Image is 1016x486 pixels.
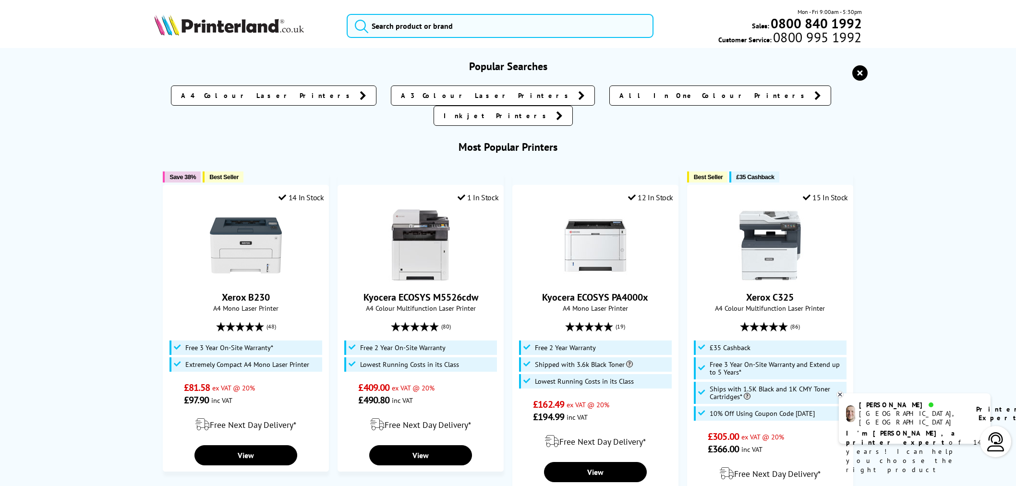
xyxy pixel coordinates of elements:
span: Best Seller [694,173,723,181]
a: Xerox C325 [746,291,794,304]
span: £81.58 [184,381,210,394]
div: [PERSON_NAME] [859,401,964,409]
img: Kyocera ECOSYS M5526cdw [385,209,457,281]
b: 0800 840 1992 [771,14,862,32]
span: 10% Off Using Coupon Code [DATE] [710,410,815,417]
span: £35 Cashback [736,173,774,181]
span: £97.90 [184,394,209,406]
button: Save 38% [163,171,201,182]
div: 15 In Stock [803,193,848,202]
span: ex VAT @ 20% [392,383,435,392]
button: £35 Cashback [729,171,779,182]
span: 0800 995 1992 [772,33,861,42]
img: Xerox C325 [734,209,806,281]
b: I'm [PERSON_NAME], a printer expert [846,429,958,447]
span: Mon - Fri 9:00am - 5:30pm [798,7,862,16]
span: (86) [790,317,800,336]
a: 0800 840 1992 [769,19,862,28]
span: A4 Mono Laser Printer [518,304,673,313]
span: Sales: [752,21,769,30]
span: A4 Mono Laser Printer [168,304,324,313]
img: Printerland Logo [154,14,304,36]
div: 12 In Stock [628,193,673,202]
span: All In One Colour Printers [619,91,810,100]
div: 1 In Stock [458,193,499,202]
span: inc VAT [741,445,762,454]
span: £490.80 [358,394,389,406]
div: modal_delivery [518,428,673,455]
span: Shipped with 3.6k Black Toner [535,361,633,368]
span: Lowest Running Costs in its Class [360,361,459,368]
span: A4 Colour Laser Printers [181,91,355,100]
img: Kyocera ECOSYS PA4000x [559,209,631,281]
input: Search product or brand [347,14,653,38]
span: Free 2 Year Warranty [535,344,596,352]
a: Printerland Logo [154,14,334,37]
div: modal_delivery [168,411,324,438]
span: £162.49 [533,398,564,411]
button: Best Seller [687,171,728,182]
a: View [369,445,472,465]
span: £35 Cashback [710,344,750,352]
a: All In One Colour Printers [609,85,831,106]
span: A3 Colour Laser Printers [401,91,573,100]
span: inc VAT [392,396,413,405]
a: View [544,462,647,482]
button: Best Seller [203,171,243,182]
span: Free 3 Year On-Site Warranty and Extend up to 5 Years* [710,361,844,376]
span: Customer Service: [718,33,861,44]
span: (48) [266,317,276,336]
span: £409.00 [358,381,389,394]
span: (80) [441,317,451,336]
div: 14 In Stock [278,193,324,202]
img: ashley-livechat.png [846,405,855,422]
span: Inkjet Printers [444,111,551,121]
span: inc VAT [567,413,588,422]
span: Best Seller [209,173,239,181]
div: modal_delivery [343,411,498,438]
span: ex VAT @ 20% [741,432,784,441]
div: [GEOGRAPHIC_DATA], [GEOGRAPHIC_DATA] [859,409,964,426]
img: user-headset-light.svg [986,432,1005,451]
span: £366.00 [708,443,739,455]
a: A3 Colour Laser Printers [391,85,595,106]
span: £194.99 [533,411,564,423]
p: of 14 years! I can help you choose the right product [846,429,983,474]
img: Xerox B230 [210,209,282,281]
a: View [194,445,297,465]
a: Kyocera ECOSYS PA4000x [559,274,631,283]
span: A4 Colour Multifunction Laser Printer [692,304,848,313]
span: Free 3 Year On-Site Warranty* [185,344,273,352]
span: Extremely Compact A4 Mono Laser Printer [185,361,309,368]
span: Save 38% [169,173,196,181]
span: Ships with 1.5K Black and 1K CMY Toner Cartridges* [710,385,844,401]
span: inc VAT [211,396,232,405]
span: (19) [616,317,625,336]
a: Kyocera ECOSYS PA4000x [542,291,648,304]
span: £305.00 [708,430,739,443]
a: Xerox C325 [734,274,806,283]
a: Kyocera ECOSYS M5526cdw [385,274,457,283]
a: Xerox B230 [210,274,282,283]
span: ex VAT @ 20% [567,400,609,409]
span: A4 Colour Multifunction Laser Printer [343,304,498,313]
span: Lowest Running Costs in its Class [535,377,634,385]
h3: Most Popular Printers [154,140,861,154]
a: Xerox B230 [222,291,270,304]
h3: Popular Searches [154,60,861,73]
span: ex VAT @ 20% [212,383,255,392]
a: A4 Colour Laser Printers [171,85,376,106]
a: Kyocera ECOSYS M5526cdw [363,291,478,304]
span: Free 2 Year On-Site Warranty [360,344,446,352]
a: Inkjet Printers [434,106,573,126]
